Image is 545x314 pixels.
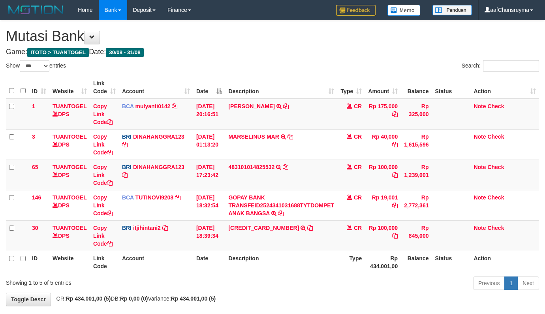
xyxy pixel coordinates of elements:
span: CR [354,164,362,170]
th: Website: activate to sort column ascending [49,76,90,99]
a: DINAHANGGRA123 [133,164,184,170]
a: Check [487,194,504,201]
td: Rp 325,000 [401,99,432,130]
strong: Rp 434.001,00 (5) [66,295,111,302]
th: Status [432,76,470,99]
span: BCA [122,103,134,109]
td: [DATE] 01:13:20 [193,129,226,160]
a: Check [487,164,504,170]
th: Amount: activate to sort column ascending [365,76,401,99]
td: [DATE] 18:39:34 [193,220,226,251]
td: DPS [49,220,90,251]
div: Showing 1 to 5 of 5 entries [6,276,221,287]
td: Rp 175,000 [365,99,401,130]
th: ID: activate to sort column ascending [29,76,49,99]
strong: Rp 434.001,00 (5) [171,295,216,302]
a: Copy DINAHANGGRA123 to clipboard [122,172,128,178]
td: Rp 100,000 [365,160,401,190]
span: BRI [122,225,132,231]
a: TUANTOGEL [53,164,87,170]
td: Rp 2,772,361 [401,190,432,220]
span: 65 [32,164,38,170]
td: DPS [49,129,90,160]
th: Account: activate to sort column ascending [119,76,193,99]
td: [DATE] 18:32:54 [193,190,226,220]
a: Next [517,276,539,290]
img: panduan.png [432,5,472,15]
a: TUANTOGEL [53,194,87,201]
a: TUANTOGEL [53,225,87,231]
a: Check [487,103,504,109]
th: Date [193,251,226,273]
span: CR: DB: Variance: [53,295,216,302]
td: Rp 40,000 [365,129,401,160]
a: DINAHANGGRA123 [133,133,184,140]
a: Copy mulyanti0142 to clipboard [172,103,177,109]
th: Action [470,251,539,273]
a: Copy MARSELINUS MAR to clipboard [288,133,293,140]
a: Copy Rp 175,000 to clipboard [392,111,398,117]
a: Copy Link Code [93,225,113,247]
a: [PERSON_NAME] [228,103,274,109]
span: 30 [32,225,38,231]
a: Check [487,133,504,140]
span: 146 [32,194,41,201]
th: Link Code [90,251,119,273]
h4: Game: Date: [6,48,539,56]
a: Copy GOPAY BANK TRANSFEID2524341031688TYTDOMPET ANAK BANGSA to clipboard [278,210,284,216]
label: Search: [462,60,539,72]
th: Website [49,251,90,273]
span: CR [354,225,362,231]
span: 1 [32,103,35,109]
a: Check [487,225,504,231]
span: BRI [122,133,132,140]
td: Rp 845,000 [401,220,432,251]
a: Copy JAJA JAHURI to clipboard [283,103,289,109]
td: DPS [49,99,90,130]
a: Copy Rp 100,000 to clipboard [392,233,398,239]
a: Copy itjihintani2 to clipboard [162,225,168,231]
a: Note [474,164,486,170]
span: CR [354,103,362,109]
td: [DATE] 17:23:42 [193,160,226,190]
td: Rp 1,615,596 [401,129,432,160]
img: Feedback.jpg [336,5,376,16]
span: CR [354,133,362,140]
th: Account [119,251,193,273]
th: Type [337,251,365,273]
td: [DATE] 20:16:51 [193,99,226,130]
a: Copy 483101014825532 to clipboard [283,164,288,170]
a: [CREDIT_CARD_NUMBER] [228,225,299,231]
a: Note [474,225,486,231]
td: Rp 1,239,001 [401,160,432,190]
a: Copy Link Code [93,164,113,186]
a: 483101014825532 [228,164,274,170]
a: mulyanti0142 [135,103,171,109]
a: Toggle Descr [6,293,51,306]
td: DPS [49,190,90,220]
a: Copy Rp 100,000 to clipboard [392,172,398,178]
span: ITOTO > TUANTOGEL [27,48,89,57]
span: 3 [32,133,35,140]
th: Link Code: activate to sort column ascending [90,76,119,99]
th: Rp 434.001,00 [365,251,401,273]
td: Rp 19,001 [365,190,401,220]
a: Copy Link Code [93,194,113,216]
h1: Mutasi Bank [6,28,539,44]
th: Description [225,251,337,273]
span: BRI [122,164,132,170]
a: TUANTOGEL [53,103,87,109]
a: itjihintani2 [133,225,161,231]
a: 1 [504,276,518,290]
input: Search: [483,60,539,72]
a: Previous [473,276,505,290]
img: MOTION_logo.png [6,4,66,16]
th: ID [29,251,49,273]
a: Copy TUTINOVI9208 to clipboard [175,194,180,201]
a: TUTINOVI9208 [135,194,173,201]
img: Button%20Memo.svg [387,5,421,16]
th: Balance [401,251,432,273]
th: Status [432,251,470,273]
select: Showentries [20,60,49,72]
a: MARSELINUS MAR [228,133,279,140]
